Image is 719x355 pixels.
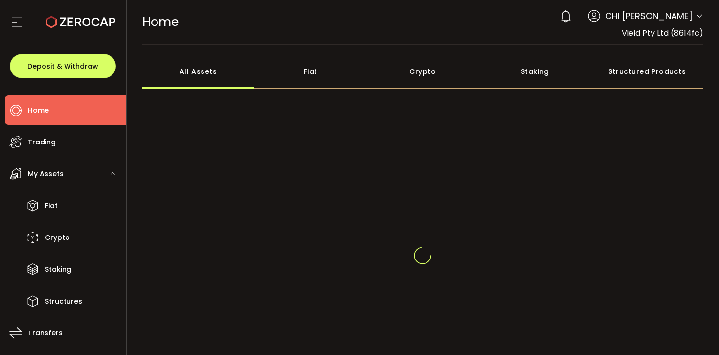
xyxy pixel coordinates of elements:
div: Staking [479,54,591,89]
div: All Assets [142,54,255,89]
span: Trading [28,135,56,149]
span: Transfers [28,326,63,340]
div: Structured Products [591,54,704,89]
span: Structures [45,294,82,308]
span: Home [28,103,49,118]
div: Crypto [367,54,479,89]
span: Deposit & Withdraw [27,63,98,70]
span: Vield Pty Ltd (8614fc) [622,27,703,39]
span: Home [142,13,179,30]
div: Fiat [254,54,367,89]
button: Deposit & Withdraw [10,54,116,78]
span: Staking [45,262,71,277]
span: CHI [PERSON_NAME] [605,9,693,23]
span: Crypto [45,231,70,245]
span: My Assets [28,167,64,181]
span: Fiat [45,199,58,213]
